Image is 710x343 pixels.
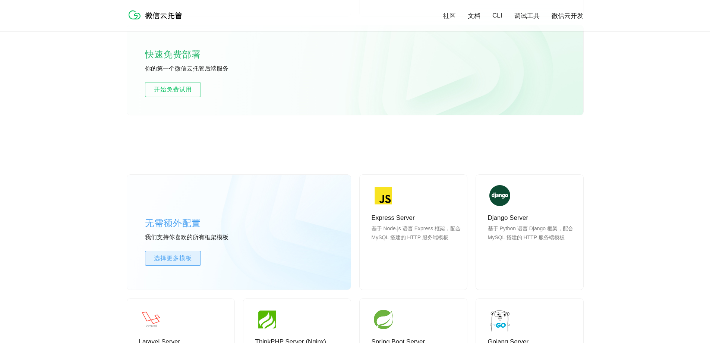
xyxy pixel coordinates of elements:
[492,12,502,19] a: CLI
[514,12,540,20] a: 调试工具
[552,12,583,20] a: 微信云开发
[145,234,257,242] p: 我们支持你喜欢的所有框架模板
[127,7,187,22] img: 微信云托管
[145,216,257,231] p: 无需额外配置
[145,85,201,94] span: 开始免费试用
[443,12,456,20] a: 社区
[145,254,201,263] span: 选择更多模板
[127,17,187,24] a: 微信云托管
[372,213,461,222] p: Express Server
[488,213,577,222] p: Django Server
[372,224,461,260] p: 基于 Node.js 语言 Express 框架，配合 MySQL 搭建的 HTTP 服务端模板
[145,65,257,73] p: 你的第一个微信云托管后端服务
[145,47,220,62] p: 快速免费部署
[468,12,480,20] a: 文档
[488,224,577,260] p: 基于 Python 语言 Django 框架，配合 MySQL 搭建的 HTTP 服务端模板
